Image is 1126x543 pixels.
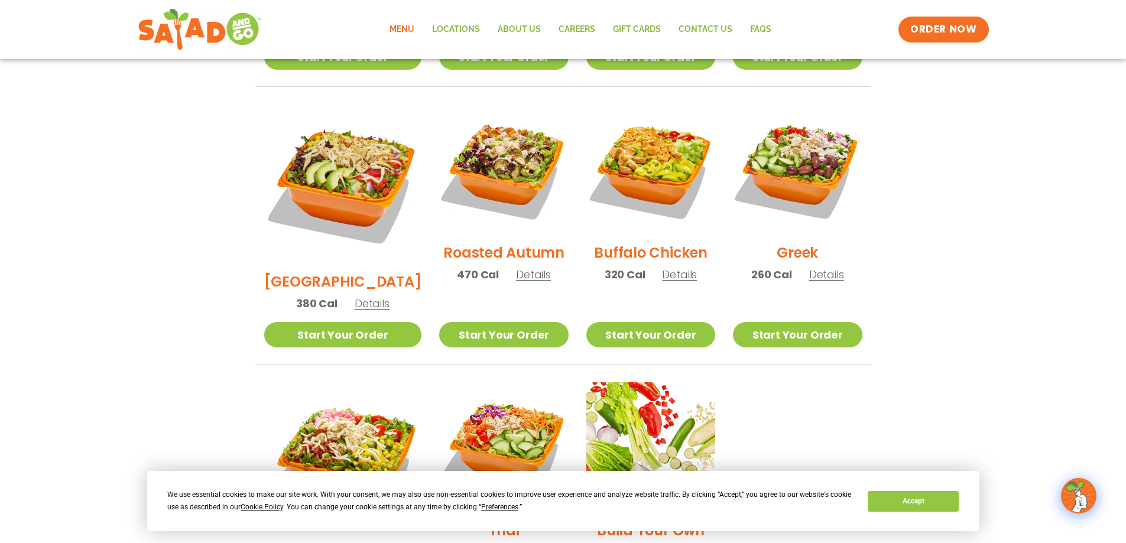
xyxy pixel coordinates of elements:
h2: Roasted Autumn [443,242,564,263]
span: Details [662,267,697,282]
span: 470 Cal [457,266,499,282]
span: ORDER NOW [910,22,976,37]
span: Details [809,267,844,282]
a: FAQs [741,16,780,43]
a: GIFT CARDS [604,16,670,43]
span: 320 Cal [605,266,645,282]
a: Start Your Order [439,322,568,347]
img: Product photo for Roasted Autumn Salad [439,105,568,233]
span: Preferences [481,503,518,511]
div: Cookie Consent Prompt [147,471,979,531]
img: Product photo for Greek Salad [733,105,862,233]
span: Cookie Policy [241,503,283,511]
a: Menu [381,16,423,43]
img: Product photo for Buffalo Chicken Salad [586,105,715,233]
button: Accept [868,491,959,512]
span: 380 Cal [296,295,338,311]
a: Careers [550,16,604,43]
a: Locations [423,16,489,43]
img: wpChatIcon [1062,479,1095,512]
span: Details [355,296,390,311]
a: Start Your Order [586,322,715,347]
img: Product photo for BBQ Ranch Salad [264,105,422,262]
img: Product photo for Jalapeño Ranch Salad [264,382,422,540]
a: About Us [489,16,550,43]
a: Contact Us [670,16,741,43]
h2: Greek [777,242,818,263]
h2: Buffalo Chicken [594,242,707,263]
h2: [GEOGRAPHIC_DATA] [264,271,422,292]
img: new-SAG-logo-768×292 [138,6,262,53]
span: Details [516,267,551,282]
img: Product photo for Thai Salad [439,382,568,511]
nav: Menu [381,16,780,43]
a: Start Your Order [264,322,422,347]
a: Start Your Order [733,322,862,347]
a: ORDER NOW [898,17,988,43]
div: We use essential cookies to make our site work. With your consent, we may also use non-essential ... [167,489,854,513]
span: 260 Cal [751,266,792,282]
img: Product photo for Build Your Own [586,382,715,511]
